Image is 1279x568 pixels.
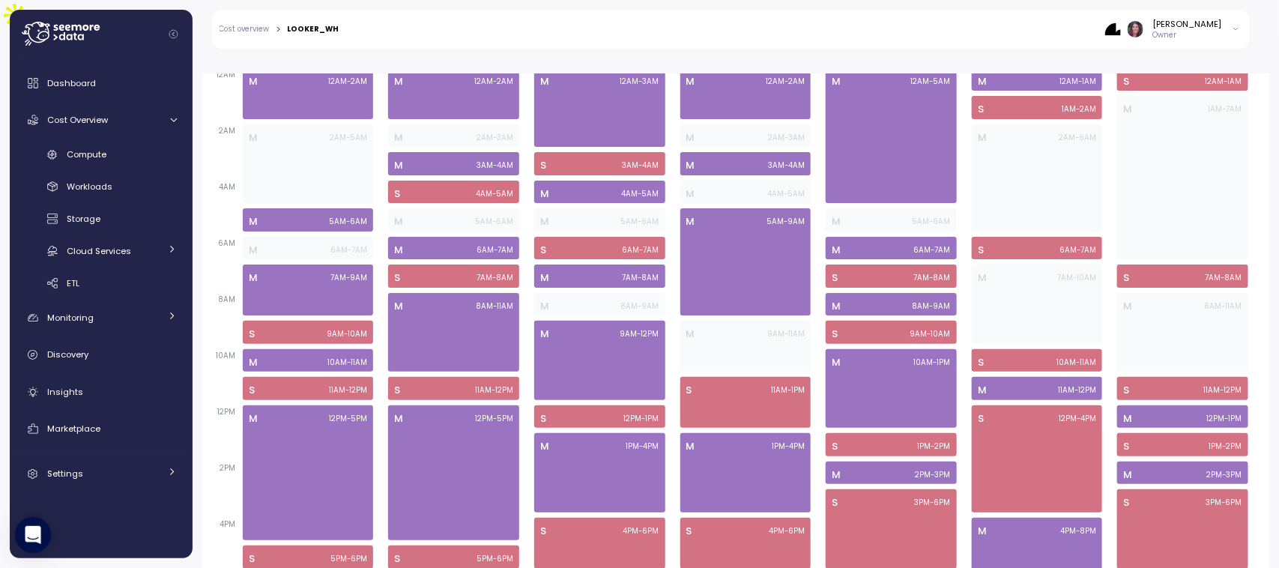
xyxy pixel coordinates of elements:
p: 5AM - 9AM [767,217,805,227]
p: 9AM - 10AM [327,329,367,339]
p: 11AM - 12PM [475,385,513,396]
p: S [540,411,546,426]
p: M [832,355,841,370]
p: M [686,327,695,342]
div: M12AM-1AM [968,67,1107,93]
div: M8AM-9AM [530,291,669,318]
p: 11AM - 1PM [771,385,805,396]
p: M [978,383,987,398]
div: M6AM-7AM [822,235,961,262]
span: ETL [67,277,79,289]
div: [PERSON_NAME] [1153,18,1222,30]
div: S7AM-8AM [822,263,961,289]
div: M8AM-11AM [1113,291,1252,374]
div: M8AM-11AM [384,291,523,374]
a: Settings [16,459,187,489]
div: M2AM-5AM [239,123,378,205]
div: S9AM-10AM [239,319,378,345]
p: 6AM - 7AM [622,245,659,256]
div: M2AM-3AM [384,123,523,149]
div: S12AM-1AM [1113,67,1252,93]
p: 10AM - 11AM [1056,357,1096,368]
p: S [1124,271,1130,285]
div: S6AM-7AM [530,235,669,262]
p: 12PM - 1PM [1207,414,1242,424]
p: 9AM - 10AM [910,329,951,339]
p: 1PM - 2PM [918,441,951,452]
p: 5AM - 6AM [329,217,367,227]
p: S [1124,495,1130,510]
p: S [1124,439,1130,454]
p: M [832,214,841,229]
p: M [686,74,695,89]
p: M [832,299,841,314]
p: 2AM - 5AM [330,133,367,143]
a: Monitoring [16,303,187,333]
p: 5AM - 6AM [620,217,659,227]
div: M3AM-4AM [384,151,523,177]
div: M11AM-12PM [968,375,1107,402]
div: M2PM-3PM [1113,460,1252,486]
div: M12AM-2AM [384,67,523,121]
p: M [394,411,403,426]
div: M10AM-11AM [239,348,378,374]
p: 11AM - 12PM [329,385,367,396]
p: M [978,271,987,285]
p: M [540,187,549,202]
p: 4PM - 8PM [1060,526,1096,537]
p: 3AM - 4AM [768,160,805,171]
div: S6AM-7AM [968,235,1107,262]
p: S [832,495,838,510]
p: 12AM - 1AM [1059,76,1096,87]
div: S9AM-10AM [822,319,961,345]
p: M [686,439,695,454]
p: S [1124,74,1130,89]
span: Marketplace [47,423,100,435]
p: M [249,74,258,89]
div: S11AM-12PM [239,375,378,402]
p: S [540,158,546,173]
div: M7AM-10AM [968,263,1107,345]
span: 10AM [212,351,239,360]
a: Compute [16,142,187,167]
p: 12PM - 5PM [329,414,367,424]
p: 12AM - 3AM [620,76,659,87]
p: 6AM - 7AM [1059,245,1096,256]
p: M [1124,299,1133,314]
div: S1AM-2AM [968,94,1107,121]
p: 1PM - 2PM [1209,441,1242,452]
div: M12PM-5PM [239,404,378,543]
p: 3PM - 6PM [1206,498,1242,508]
p: M [832,74,841,89]
span: 8AM [214,294,239,304]
span: Storage [67,213,100,225]
div: M5AM-6AM [822,207,961,233]
p: S [394,271,400,285]
div: M12PM-1PM [1113,404,1252,430]
p: 4AM - 5AM [621,189,659,199]
p: M [394,158,403,173]
p: 6AM - 7AM [330,245,367,256]
span: 4PM [216,519,239,529]
p: 12AM - 1AM [1206,76,1242,87]
span: Compute [67,148,106,160]
span: Discovery [47,348,88,360]
div: M3AM-4AM [677,151,815,177]
p: S [978,243,984,258]
div: Open Intercom Messenger [15,517,51,553]
div: S7AM-8AM [1113,263,1252,289]
div: M6AM-7AM [384,235,523,262]
img: 68b85438e78823e8cb7db339.PNG [1105,21,1121,37]
div: M12AM-2AM [677,67,815,121]
a: Marketplace [16,414,187,444]
p: 1PM - 4PM [626,441,659,452]
span: 12AM [213,70,239,79]
p: S [832,327,838,342]
p: 12PM - 1PM [623,414,659,424]
span: Cost Overview [47,114,108,126]
span: 2PM [216,463,239,473]
p: S [394,552,400,567]
p: M [394,74,403,89]
div: M10AM-1PM [822,348,961,430]
p: S [978,355,984,370]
